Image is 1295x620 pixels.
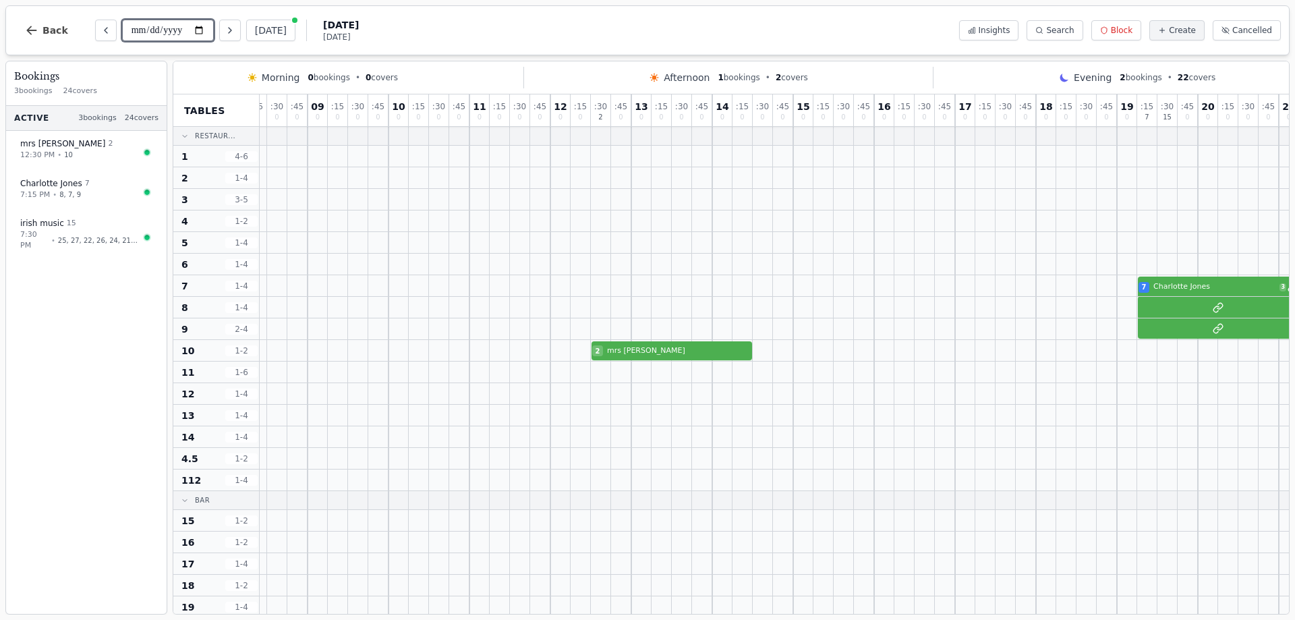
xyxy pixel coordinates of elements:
span: : 15 [1060,103,1072,111]
span: 0 [478,114,482,121]
span: 15 [1163,114,1172,121]
span: 4 - 6 [225,151,258,162]
span: bookings [1120,72,1161,83]
span: : 15 [817,103,830,111]
span: : 30 [432,103,445,111]
span: 18 [1039,102,1052,111]
span: 0 [416,114,420,121]
span: : 30 [351,103,364,111]
span: 1 - 2 [225,537,258,548]
span: 11 [181,366,194,379]
span: : 45 [372,103,384,111]
span: : 45 [534,103,546,111]
span: 12:30 PM [20,150,55,161]
span: : 30 [918,103,931,111]
span: 15 [67,218,76,229]
h3: Bookings [14,69,159,83]
span: : 30 [756,103,769,111]
span: : 30 [675,103,688,111]
span: covers [1178,72,1215,83]
button: Cancelled [1213,20,1281,40]
span: : 45 [776,103,789,111]
button: mrs [PERSON_NAME]212:30 PM•10 [11,131,161,168]
span: Evening [1074,71,1112,84]
span: : 30 [999,103,1012,111]
span: 2 [776,73,781,82]
span: 0 [295,114,299,121]
span: 7:15 PM [20,190,50,201]
span: : 30 [513,103,526,111]
span: 0 [618,114,623,121]
span: : 15 [898,103,911,111]
span: : 45 [291,103,304,111]
span: 0 [308,73,313,82]
span: 16 [181,536,194,549]
button: Insights [959,20,1019,40]
span: : 15 [736,103,749,111]
span: 0 [1246,114,1250,121]
span: 3 bookings [78,113,117,124]
span: bookings [308,72,349,83]
span: [DATE] [323,18,359,32]
span: 0 [517,114,521,121]
span: : 30 [1080,103,1093,111]
span: 19 [181,600,194,614]
span: 2 [598,114,602,121]
span: 22 [1178,73,1189,82]
span: 0 [578,114,582,121]
span: Create [1169,25,1196,36]
span: 2 [181,171,188,185]
span: 0 [699,114,703,121]
span: 0 [942,114,946,121]
span: 0 [355,114,359,121]
span: 1 - 4 [225,389,258,399]
span: 0 [1084,114,1088,121]
span: 0 [376,114,380,121]
span: 0 [963,114,967,121]
span: 24 covers [63,86,97,97]
span: 0 [1226,114,1230,121]
span: : 45 [857,103,870,111]
span: 4.5 [181,452,198,466]
span: 0 [780,114,784,121]
span: : 15 [1141,103,1153,111]
span: • [51,235,55,246]
span: 0 [639,114,643,121]
span: 2 [596,346,600,356]
span: 8, 7, 9 [59,190,81,200]
span: 1 - 4 [225,302,258,313]
span: Tables [184,104,225,117]
span: 14 [716,102,728,111]
span: 1 - 4 [225,281,258,291]
span: 2 [1120,73,1125,82]
span: 1 - 4 [225,475,258,486]
span: 9 [181,322,188,336]
button: Back [14,14,79,47]
span: : 30 [270,103,283,111]
span: 0 [679,114,683,121]
span: : 45 [453,103,465,111]
span: : 30 [1242,103,1255,111]
span: 1 - 4 [225,432,258,443]
span: 7 [85,178,90,190]
span: • [766,72,770,83]
span: 1 - 2 [225,580,258,591]
span: : 45 [1181,103,1194,111]
span: 0 [720,114,724,121]
span: 17 [958,102,971,111]
span: • [355,72,360,83]
span: 1 - 2 [225,453,258,464]
span: 10 [392,102,405,111]
span: 12 [181,387,194,401]
span: 3 bookings [14,86,53,97]
span: 0 [902,114,906,121]
span: 1 - 4 [225,173,258,184]
span: 0 [1266,114,1270,121]
span: Charlotte Jones [1153,281,1277,293]
span: 0 [821,114,825,121]
span: : 45 [695,103,708,111]
span: : 45 [938,103,951,111]
span: : 30 [837,103,850,111]
span: 21 [1282,102,1295,111]
span: : 45 [1019,103,1032,111]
